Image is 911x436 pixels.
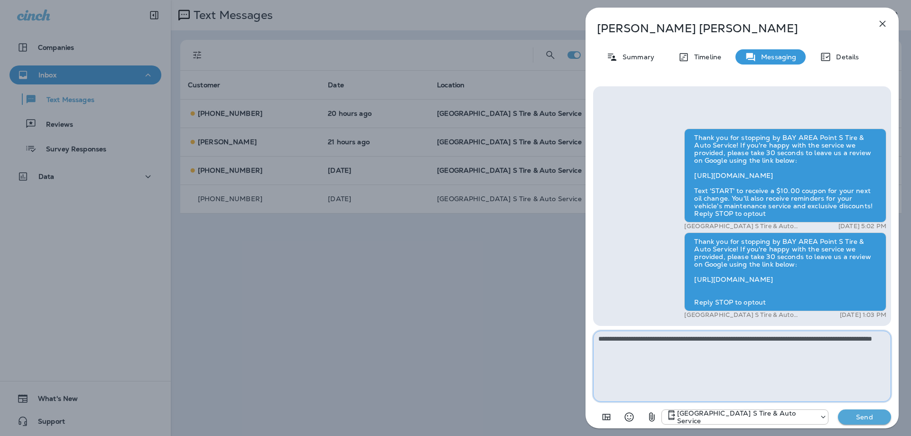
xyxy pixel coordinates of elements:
[689,53,721,61] p: Timeline
[620,408,639,427] button: Select an emoji
[684,129,886,223] div: Thank you for stopping by BAY AREA Point S Tire & Auto Service! If you're happy with the service ...
[838,409,891,425] button: Send
[756,53,796,61] p: Messaging
[618,53,654,61] p: Summary
[597,408,616,427] button: Add in a premade template
[677,409,815,425] p: [GEOGRAPHIC_DATA] S Tire & Auto Service
[662,409,828,425] div: +1 (410) 795-4333
[684,223,805,230] p: [GEOGRAPHIC_DATA] S Tire & Auto Service
[845,413,884,421] p: Send
[840,311,886,319] p: [DATE] 1:03 PM
[684,311,805,319] p: [GEOGRAPHIC_DATA] S Tire & Auto Service
[684,232,886,311] div: Thank you for stopping by BAY AREA Point S Tire & Auto Service! If you're happy with the service ...
[838,223,886,230] p: [DATE] 5:02 PM
[831,53,859,61] p: Details
[597,22,856,35] p: [PERSON_NAME] [PERSON_NAME]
